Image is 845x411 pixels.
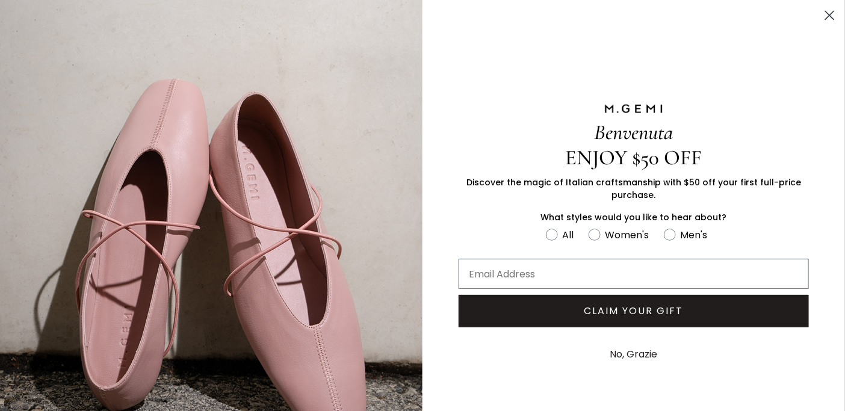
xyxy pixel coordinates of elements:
[604,339,664,369] button: No, Grazie
[563,227,574,243] div: All
[459,259,809,289] input: Email Address
[566,145,702,170] span: ENJOY $50 OFF
[459,295,809,327] button: CLAIM YOUR GIFT
[681,227,708,243] div: Men's
[604,104,664,114] img: M.GEMI
[595,120,673,145] span: Benvenuta
[819,5,840,26] button: Close dialog
[541,211,727,223] span: What styles would you like to hear about?
[605,227,649,243] div: Women's
[466,176,801,201] span: Discover the magic of Italian craftsmanship with $50 off your first full-price purchase.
